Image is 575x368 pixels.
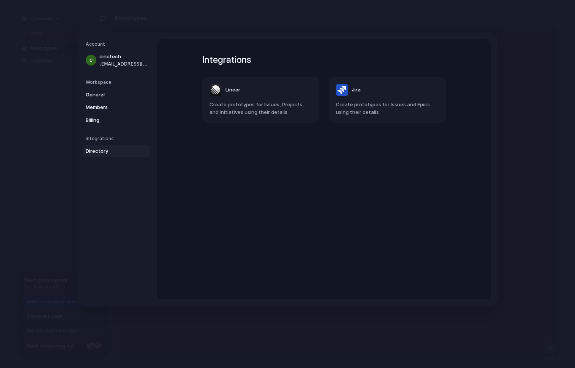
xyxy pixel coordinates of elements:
span: [EMAIL_ADDRESS][DOMAIN_NAME] [99,60,148,67]
h1: Integrations [202,53,446,67]
a: Billing [83,114,150,126]
h5: Account [86,41,150,48]
a: Directory [83,145,150,157]
span: Create prototypes for Issues, Projects, and Initiatives using their details [209,101,312,116]
h5: Workspace [86,78,150,85]
h5: Integrations [86,135,150,142]
span: Linear [225,86,240,94]
span: Billing [86,116,134,124]
a: General [83,88,150,101]
a: cinetech[EMAIL_ADDRESS][DOMAIN_NAME] [83,51,150,70]
span: cinetech [99,53,148,61]
a: Members [83,101,150,114]
span: General [86,91,134,98]
span: Jira [352,86,361,94]
span: Members [86,104,134,111]
span: Create prototypes for Issues and Epics using their details [336,101,439,116]
span: Directory [86,147,134,155]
